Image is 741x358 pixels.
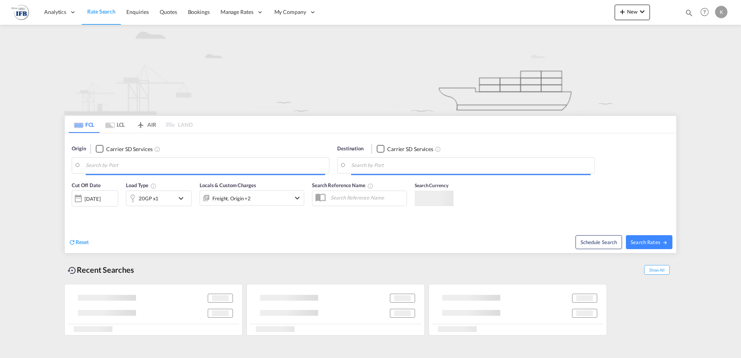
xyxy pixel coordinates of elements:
div: [DATE] [84,195,100,202]
md-icon: icon-chevron-down [638,7,647,16]
div: Origin Checkbox No InkUnchecked: Search for CY (Container Yard) services for all selected carrier... [65,133,676,253]
span: Locals & Custom Charges [200,182,256,188]
md-icon: Your search will be saved by the below given name [367,183,374,189]
span: Analytics [44,8,66,16]
md-tab-item: AIR [131,116,162,133]
md-tab-item: LCL [100,116,131,133]
md-icon: icon-magnify [685,9,693,17]
div: K [715,6,727,18]
input: Search by Port [86,160,325,171]
span: My Company [274,8,306,16]
md-checkbox: Checkbox No Ink [96,145,152,153]
span: Load Type [126,182,157,188]
md-icon: icon-refresh [69,239,76,246]
button: Search Ratesicon-arrow-right [626,235,672,249]
md-icon: icon-arrow-right [662,240,668,245]
div: Carrier SD Services [106,145,152,153]
img: new-FCL.png [64,25,677,115]
div: 20GP x1icon-chevron-down [126,191,192,206]
span: Search Reference Name [312,182,374,188]
md-checkbox: Checkbox No Ink [377,145,433,153]
span: Origin [72,145,86,153]
button: icon-plus 400-fgNewicon-chevron-down [615,5,650,20]
div: Recent Searches [64,261,137,279]
span: Rate Search [87,8,115,15]
md-icon: Unchecked: Search for CY (Container Yard) services for all selected carriers.Checked : Search for... [435,146,441,152]
md-icon: icon-chevron-down [176,194,190,203]
img: b4b53bb0256b11ee9ca18b7abc72fd7f.png [12,3,29,21]
md-icon: icon-chevron-down [293,193,302,203]
div: [DATE] [72,190,118,207]
span: Search Rates [631,239,668,245]
md-pagination-wrapper: Use the left and right arrow keys to navigate between tabs [69,116,193,133]
span: Bookings [188,9,210,15]
div: Freight Origin Destination Dock Stuffing [212,193,251,204]
div: icon-refreshReset [69,238,89,247]
div: Help [698,5,715,19]
input: Search by Port [351,160,591,171]
div: 20GP x1 [139,193,159,204]
div: Carrier SD Services [387,145,433,153]
md-datepicker: Select [72,206,78,216]
div: Freight Origin Destination Dock Stuffingicon-chevron-down [200,190,304,206]
md-icon: icon-airplane [136,120,145,126]
button: Note: By default Schedule search will only considerorigin ports, destination ports and cut off da... [576,235,622,249]
md-icon: icon-plus 400-fg [618,7,627,16]
md-icon: Unchecked: Search for CY (Container Yard) services for all selected carriers.Checked : Search for... [154,146,160,152]
span: Manage Rates [221,8,253,16]
span: Help [698,5,711,19]
span: Show All [644,265,670,275]
span: Enquiries [126,9,149,15]
md-icon: icon-backup-restore [67,266,77,275]
md-tab-item: FCL [69,116,100,133]
span: Cut Off Date [72,182,101,188]
div: icon-magnify [685,9,693,20]
span: Quotes [160,9,177,15]
span: New [618,9,647,15]
input: Search Reference Name [327,192,407,203]
md-icon: Select multiple loads to view rates [150,183,157,189]
span: Reset [76,239,89,245]
span: Search Currency [415,182,448,188]
span: Destination [337,145,364,153]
